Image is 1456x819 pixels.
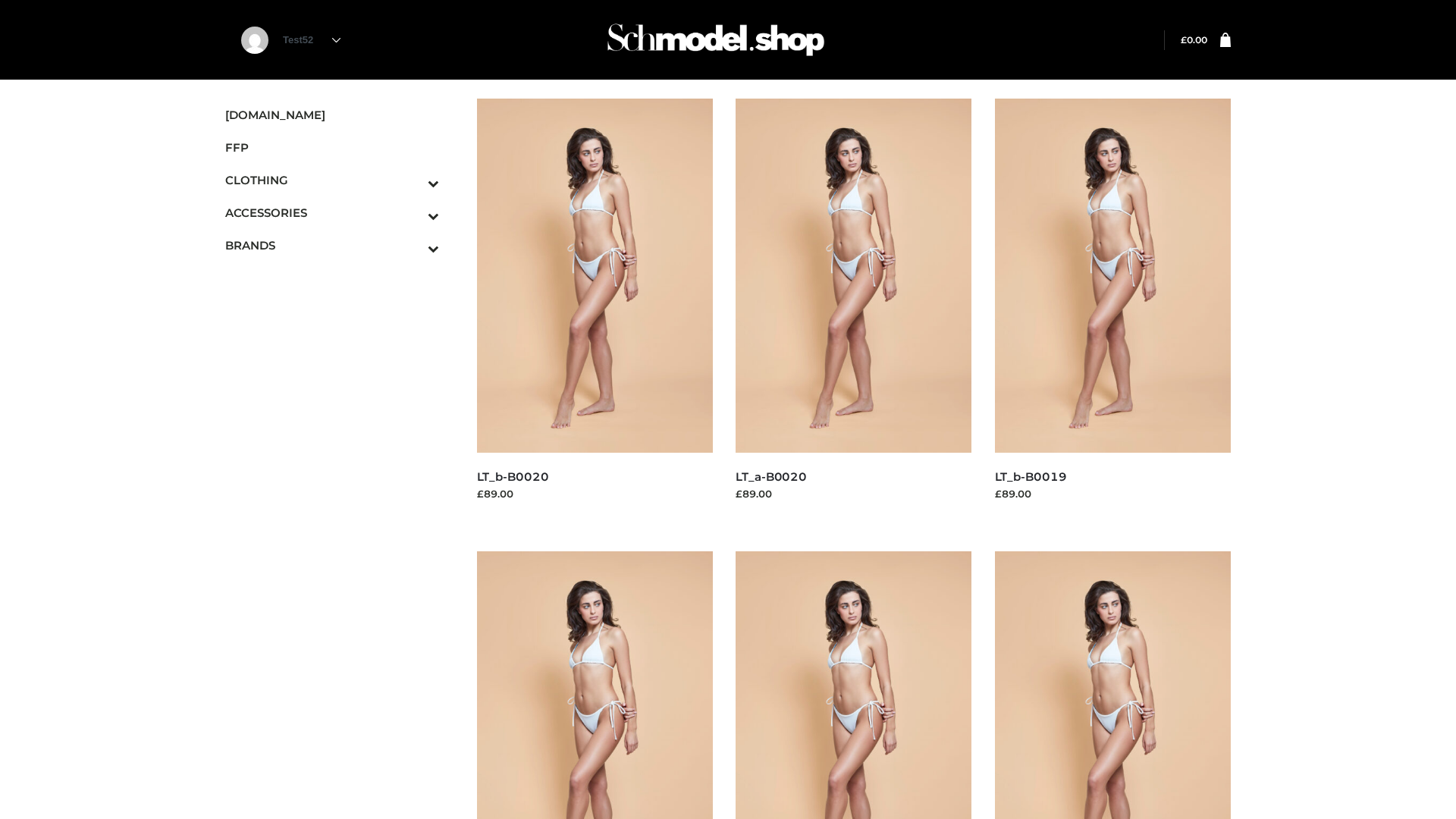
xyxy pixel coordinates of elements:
button: Toggle Submenu [386,164,439,196]
span: FFP [225,139,439,156]
a: Read more [995,504,1051,516]
span: [DOMAIN_NAME] [225,106,439,124]
img: Schmodel Admin 964 [602,10,830,70]
a: FFP [225,131,439,164]
a: £0.00 [1181,34,1207,45]
a: LT_a-B0020 [736,469,807,484]
button: Toggle Submenu [386,196,439,229]
bdi: 0.00 [1181,34,1207,45]
span: CLOTHING [225,171,439,189]
span: BRANDS [225,237,439,254]
a: Read more [736,504,792,516]
a: LT_b-B0020 [477,469,549,484]
a: LT_b-B0019 [995,469,1067,484]
a: BRANDSToggle Submenu [225,229,439,262]
a: Read more [477,504,533,516]
span: ACCESSORIES [225,204,439,221]
div: £89.00 [477,486,714,501]
button: Toggle Submenu [386,229,439,262]
div: £89.00 [995,486,1232,501]
span: £ [1181,34,1187,45]
a: CLOTHINGToggle Submenu [225,164,439,196]
a: ACCESSORIESToggle Submenu [225,196,439,229]
a: [DOMAIN_NAME] [225,99,439,131]
div: £89.00 [736,486,972,501]
a: Test52 [283,34,340,45]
